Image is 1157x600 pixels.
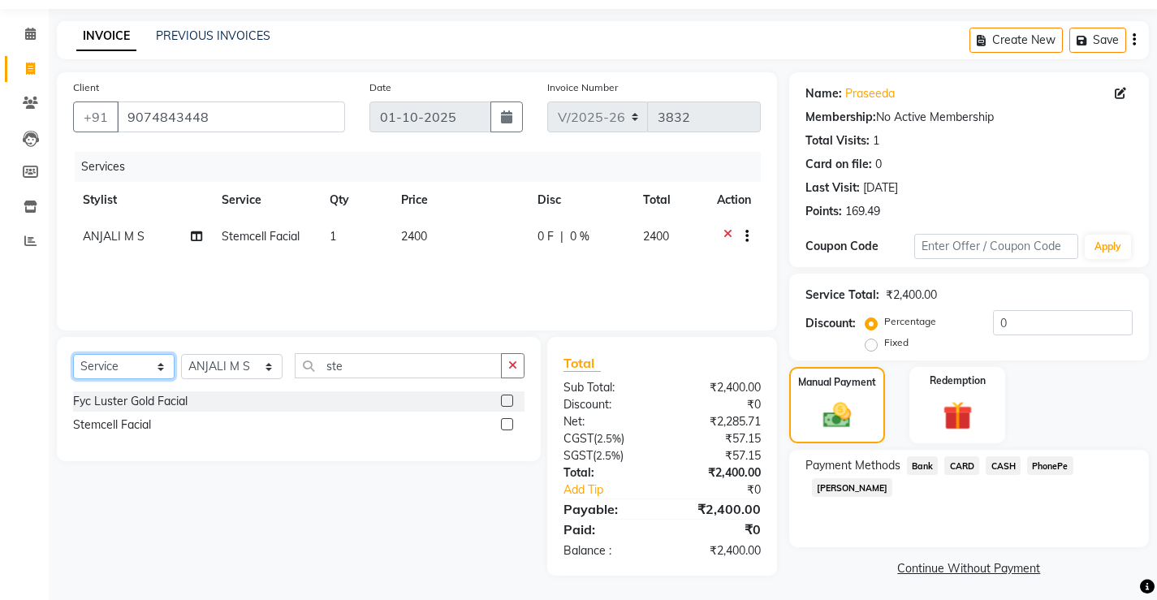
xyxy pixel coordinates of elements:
th: Price [391,182,528,218]
th: Qty [320,182,391,218]
div: ₹57.15 [662,447,772,464]
div: Coupon Code [805,238,914,255]
th: Stylist [73,182,212,218]
img: _cash.svg [814,399,860,432]
span: Total [563,355,601,372]
div: ₹0 [662,396,772,413]
div: ₹2,400.00 [662,542,772,559]
span: SGST [563,448,593,463]
img: _gift.svg [934,398,982,434]
a: Praseeda [845,85,895,102]
input: Search or Scan [295,353,502,378]
th: Service [212,182,320,218]
div: Payable: [551,499,662,519]
span: 2.5% [596,449,620,462]
span: Bank [907,456,939,475]
div: Paid: [551,520,662,539]
span: 2.5% [597,432,621,445]
div: Stemcell Facial [73,417,151,434]
div: ₹2,400.00 [662,464,772,481]
label: Redemption [930,373,986,388]
th: Disc [528,182,634,218]
span: 2400 [643,229,669,244]
div: ₹0 [662,520,772,539]
button: Create New [969,28,1063,53]
label: Client [73,80,99,95]
label: Date [369,80,391,95]
button: Apply [1085,235,1131,259]
button: +91 [73,101,119,132]
div: ₹2,400.00 [662,499,772,519]
a: Add Tip [551,481,680,499]
button: Save [1069,28,1126,53]
input: Search by Name/Mobile/Email/Code [117,101,345,132]
div: Name: [805,85,842,102]
div: Service Total: [805,287,879,304]
div: ( ) [551,447,662,464]
div: Balance : [551,542,662,559]
a: INVOICE [76,22,136,51]
div: 0 [875,156,882,173]
th: Total [633,182,707,218]
div: Fyc Luster Gold Facial [73,393,188,410]
span: 1 [330,229,336,244]
div: [DATE] [863,179,898,196]
div: ₹0 [680,481,773,499]
div: Discount: [805,315,856,332]
div: ₹2,285.71 [662,413,772,430]
div: Total: [551,464,662,481]
div: Sub Total: [551,379,662,396]
th: Action [707,182,761,218]
div: Card on file: [805,156,872,173]
div: No Active Membership [805,109,1133,126]
div: ₹57.15 [662,430,772,447]
input: Enter Offer / Coupon Code [914,234,1078,259]
span: PhonePe [1027,456,1073,475]
a: Continue Without Payment [792,560,1146,577]
span: Payment Methods [805,457,900,474]
div: 169.49 [845,203,880,220]
span: [PERSON_NAME] [812,478,893,497]
span: | [560,228,563,245]
div: ₹2,400.00 [886,287,937,304]
label: Percentage [884,314,936,329]
div: Net: [551,413,662,430]
div: Last Visit: [805,179,860,196]
div: 1 [873,132,879,149]
span: 0 % [570,228,589,245]
label: Fixed [884,335,909,350]
label: Manual Payment [798,375,876,390]
span: CARD [944,456,979,475]
div: Points: [805,203,842,220]
span: 0 F [537,228,554,245]
div: Membership: [805,109,876,126]
div: Discount: [551,396,662,413]
span: CGST [563,431,594,446]
div: Total Visits: [805,132,870,149]
div: ( ) [551,430,662,447]
label: Invoice Number [547,80,618,95]
span: 2400 [401,229,427,244]
span: ANJALI M S [83,229,145,244]
span: CASH [986,456,1021,475]
a: PREVIOUS INVOICES [156,28,270,43]
span: Stemcell Facial [222,229,300,244]
div: ₹2,400.00 [662,379,772,396]
div: Services [75,152,773,182]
